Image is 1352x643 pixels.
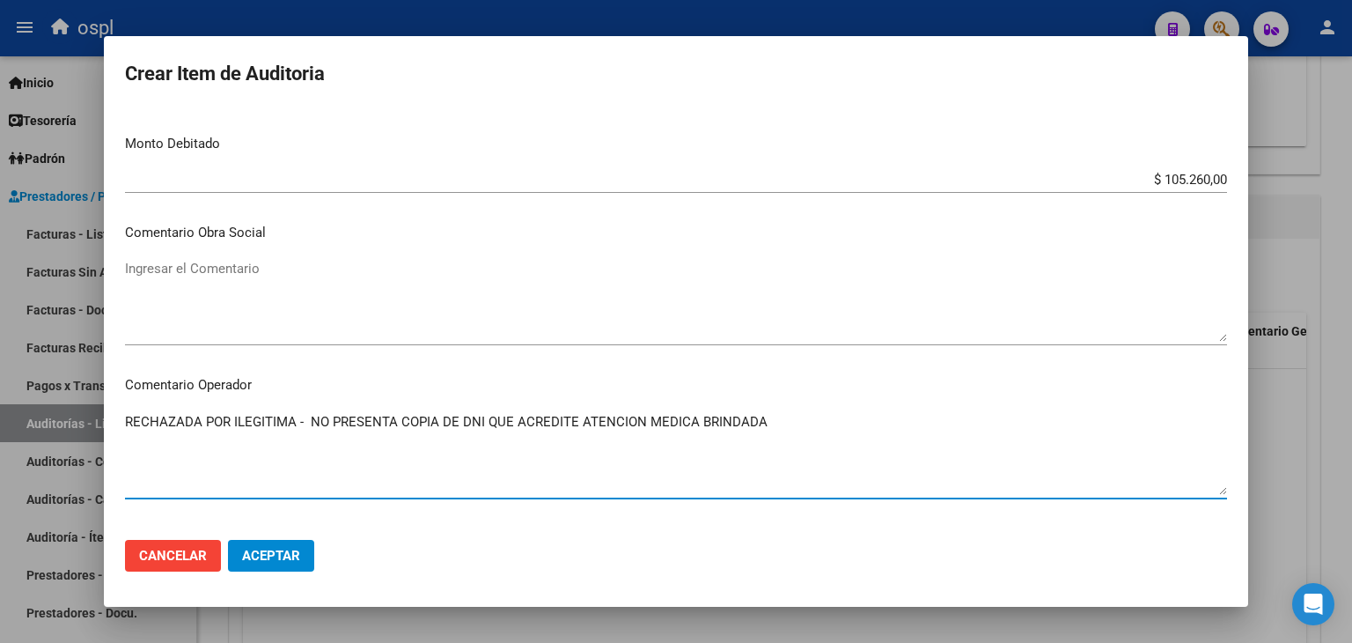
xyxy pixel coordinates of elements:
div: Open Intercom Messenger [1292,583,1334,625]
span: Cancelar [139,548,207,564]
span: Aceptar [242,548,300,564]
button: Cancelar [125,540,221,572]
button: Aceptar [228,540,314,572]
p: Monto Debitado [125,134,1227,154]
p: Comentario Obra Social [125,223,1227,243]
p: Comentario Operador [125,375,1227,395]
h2: Crear Item de Auditoria [125,57,1227,91]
